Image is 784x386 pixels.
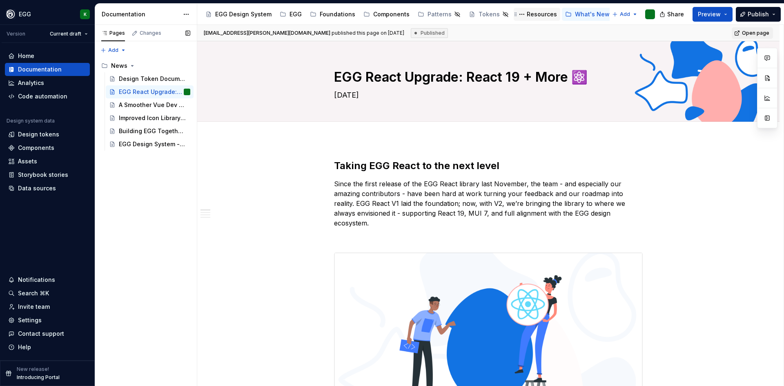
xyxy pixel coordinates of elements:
[106,72,194,85] a: Design Token Documentation - Now clearer and smarter! 🎨
[18,65,62,74] div: Documentation
[332,89,641,102] textarea: [DATE]
[655,7,689,22] button: Share
[465,8,512,21] a: Tokens
[106,85,194,98] a: EGG React Upgrade: React 19 + More ⚛️
[102,10,179,18] div: Documentation
[18,144,54,152] div: Components
[736,7,781,22] button: Publish
[50,31,81,37] span: Current draft
[19,10,31,18] div: EGG
[5,327,90,340] button: Contact support
[5,341,90,354] button: Help
[742,30,769,36] span: Open page
[17,366,49,373] p: New release!
[698,10,721,18] span: Preview
[18,184,56,192] div: Data sources
[360,8,413,21] a: Components
[5,182,90,195] a: Data sources
[98,59,194,151] div: Page tree
[204,30,330,36] span: [EMAIL_ADDRESS][PERSON_NAME][DOMAIN_NAME]
[575,10,610,18] div: What's New
[18,276,55,284] div: Notifications
[140,30,161,36] div: Changes
[373,10,410,18] div: Components
[106,138,194,151] a: EGG Design System - Reaching a new milestone! 🚀
[18,330,64,338] div: Contact support
[106,98,194,112] a: A Smoother Vue Dev Experience 💛
[428,10,452,18] div: Patterns
[204,30,404,36] span: published this page on [DATE]
[215,10,272,18] div: EGG Design System
[527,10,557,18] div: Resources
[18,79,44,87] div: Analytics
[7,118,55,124] div: Design system data
[18,92,67,100] div: Code automation
[2,5,93,23] button: EGGK
[276,8,305,21] a: EGG
[98,45,129,56] button: Add
[732,27,773,39] a: Open page
[18,157,37,165] div: Assets
[108,47,118,54] span: Add
[18,289,49,297] div: Search ⌘K
[18,130,59,138] div: Design tokens
[5,63,90,76] a: Documentation
[5,76,90,89] a: Analytics
[5,168,90,181] a: Storybook stories
[119,75,186,83] div: Design Token Documentation - Now clearer and smarter! 🎨
[320,10,355,18] div: Foundations
[5,314,90,327] a: Settings
[334,179,643,228] p: Since the first release of the EGG React library last November, the team - and especially our ama...
[610,9,640,20] button: Add
[202,6,608,22] div: Page tree
[46,28,91,40] button: Current draft
[748,10,769,18] span: Publish
[106,112,194,125] a: Improved Icon Library 🔎
[6,9,16,19] img: 87d06435-c97f-426c-aa5d-5eb8acd3d8b3.png
[5,141,90,154] a: Components
[18,316,42,324] div: Settings
[334,160,499,172] strong: Taking EGG React to the next level
[84,11,87,18] div: K
[98,59,194,72] div: News
[111,62,127,70] div: News
[18,343,31,351] div: Help
[5,273,90,286] button: Notifications
[18,52,34,60] div: Home
[119,127,186,135] div: Building EGG Together 🙌
[7,31,25,37] div: Version
[5,49,90,62] a: Home
[119,140,186,148] div: EGG Design System - Reaching a new milestone! 🚀
[18,303,50,311] div: Invite team
[119,101,186,109] div: A Smoother Vue Dev Experience 💛
[119,88,182,96] div: EGG React Upgrade: React 19 + More ⚛️
[414,8,464,21] a: Patterns
[332,67,641,87] textarea: EGG React Upgrade: React 19 + More ⚛️
[562,8,613,21] a: What's New
[119,114,186,122] div: Improved Icon Library 🔎
[620,11,630,18] span: Add
[667,10,684,18] span: Share
[101,30,125,36] div: Pages
[5,90,90,103] a: Code automation
[290,10,302,18] div: EGG
[5,287,90,300] button: Search ⌘K
[479,10,500,18] div: Tokens
[5,300,90,313] a: Invite team
[17,374,60,381] p: Introducing Portal
[514,8,560,21] a: Resources
[411,28,448,38] div: Published
[693,7,733,22] button: Preview
[106,125,194,138] a: Building EGG Together 🙌
[307,8,359,21] a: Foundations
[5,128,90,141] a: Design tokens
[5,155,90,168] a: Assets
[18,171,68,179] div: Storybook stories
[202,8,275,21] a: EGG Design System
